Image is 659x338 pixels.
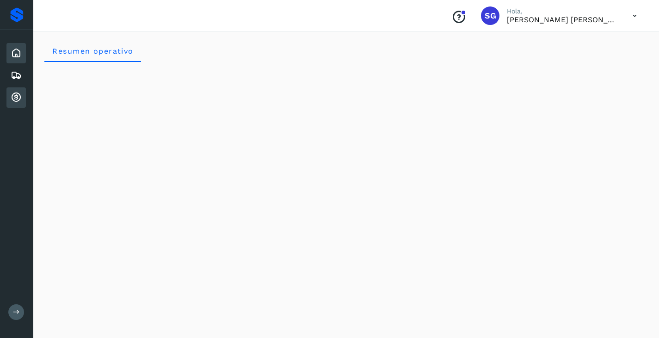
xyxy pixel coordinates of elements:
div: Embarques [6,65,26,86]
div: Cuentas por cobrar [6,87,26,108]
p: SERGIO GONZALEZ ALONSO [507,15,618,24]
p: Hola, [507,7,618,15]
div: Inicio [6,43,26,63]
span: Resumen operativo [52,47,134,55]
